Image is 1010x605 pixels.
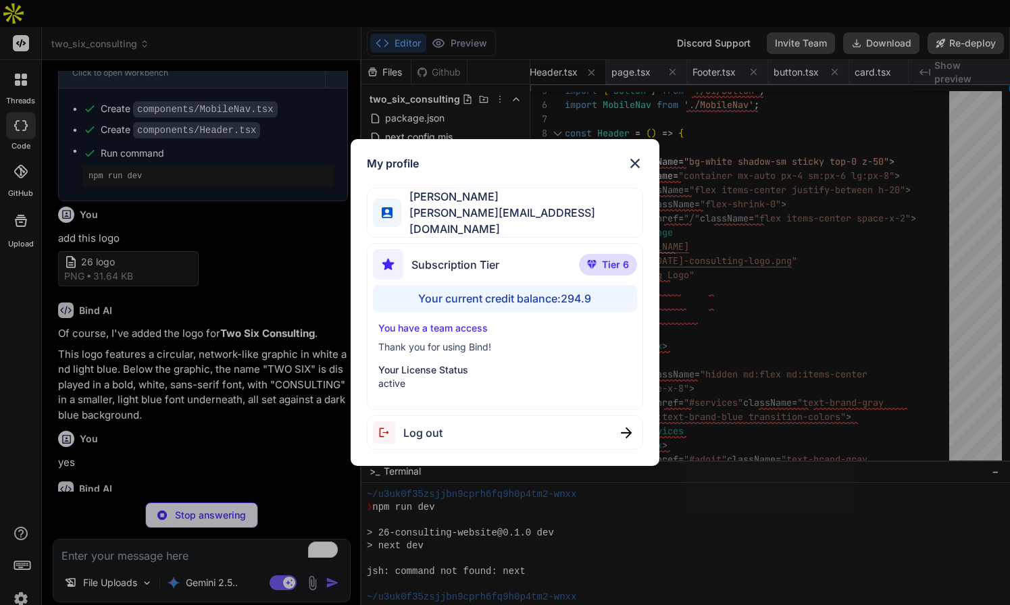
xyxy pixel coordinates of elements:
span: Subscription Tier [411,257,499,273]
h1: My profile [367,155,419,172]
img: close [627,155,643,172]
p: active [378,377,632,390]
img: logout [373,421,403,444]
span: [PERSON_NAME][EMAIL_ADDRESS][DOMAIN_NAME] [401,205,642,237]
span: Log out [403,425,443,441]
span: Tier 6 [602,258,629,271]
img: close [621,427,632,438]
img: premium [587,260,597,268]
p: You have a team access [378,321,632,335]
img: subscription [373,249,403,280]
p: Your License Status [378,363,632,377]
div: Your current credit balance: 294.9 [373,285,637,312]
span: [PERSON_NAME] [401,188,642,205]
img: profile [382,207,393,218]
p: Thank you for using Bind! [378,340,632,354]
